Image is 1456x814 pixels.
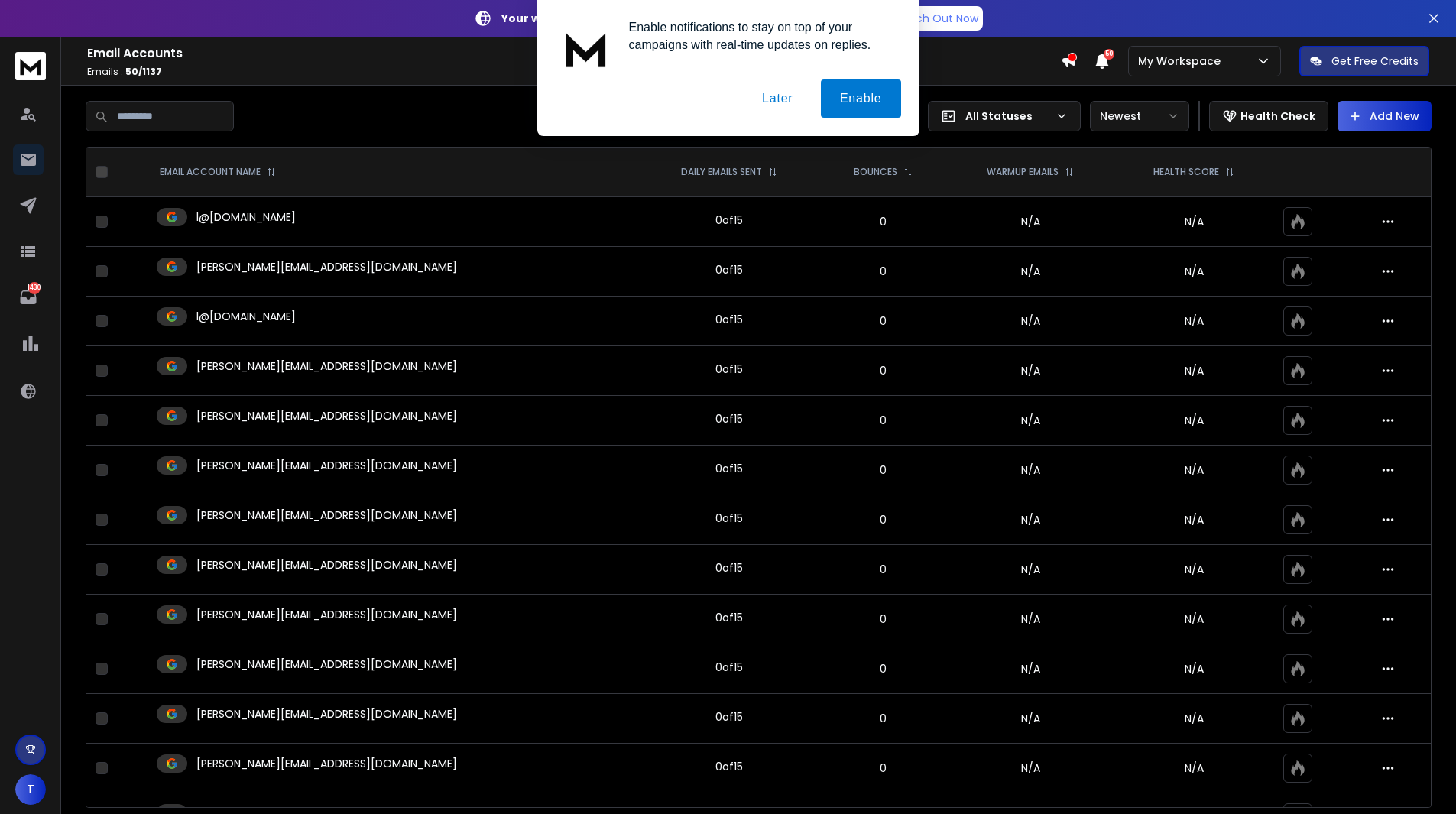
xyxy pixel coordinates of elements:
[1124,413,1264,428] p: N/A
[829,661,937,676] p: 0
[715,511,743,526] div: 0 of 15
[1124,711,1264,726] p: N/A
[715,212,743,228] div: 0 of 15
[196,508,457,523] p: [PERSON_NAME][EMAIL_ADDRESS][DOMAIN_NAME]
[829,462,937,478] p: 0
[196,259,457,274] p: [PERSON_NAME][EMAIL_ADDRESS][DOMAIN_NAME]
[1124,661,1264,676] p: N/A
[1124,363,1264,378] p: N/A
[196,458,457,473] p: [PERSON_NAME][EMAIL_ADDRESS][DOMAIN_NAME]
[1124,313,1264,329] p: N/A
[829,413,937,428] p: 0
[946,545,1114,595] td: N/A
[1124,611,1264,627] p: N/A
[1124,214,1264,229] p: N/A
[617,18,901,54] div: Enable notifications to stay on top of your campaigns with real-time updates on replies.
[196,607,457,622] p: [PERSON_NAME][EMAIL_ADDRESS][DOMAIN_NAME]
[829,760,937,776] p: 0
[15,774,46,805] button: T
[715,709,743,725] div: 0 of 15
[829,363,937,378] p: 0
[946,247,1114,297] td: N/A
[715,262,743,277] div: 0 of 15
[854,166,897,178] p: BOUNCES
[715,560,743,576] div: 0 of 15
[13,282,44,313] a: 1430
[946,495,1114,545] td: N/A
[946,297,1114,346] td: N/A
[946,694,1114,744] td: N/A
[715,759,743,774] div: 0 of 15
[196,557,457,572] p: [PERSON_NAME][EMAIL_ADDRESS][DOMAIN_NAME]
[715,610,743,625] div: 0 of 15
[1124,512,1264,527] p: N/A
[946,595,1114,644] td: N/A
[715,312,743,327] div: 0 of 15
[196,309,296,324] p: l@[DOMAIN_NAME]
[715,461,743,476] div: 0 of 15
[196,657,457,672] p: [PERSON_NAME][EMAIL_ADDRESS][DOMAIN_NAME]
[681,166,762,178] p: DAILY EMAILS SENT
[196,756,457,771] p: [PERSON_NAME][EMAIL_ADDRESS][DOMAIN_NAME]
[715,411,743,426] div: 0 of 15
[196,358,457,374] p: [PERSON_NAME][EMAIL_ADDRESS][DOMAIN_NAME]
[1153,166,1219,178] p: HEALTH SCORE
[1124,760,1264,776] p: N/A
[829,711,937,726] p: 0
[160,166,276,178] div: EMAIL ACCOUNT NAME
[715,362,743,377] div: 0 of 15
[829,264,937,279] p: 0
[196,706,457,722] p: [PERSON_NAME][EMAIL_ADDRESS][DOMAIN_NAME]
[829,512,937,527] p: 0
[743,79,812,118] button: Later
[1124,462,1264,478] p: N/A
[28,282,41,294] p: 1430
[946,396,1114,446] td: N/A
[829,611,937,627] p: 0
[556,18,617,79] img: notification icon
[946,446,1114,495] td: N/A
[829,214,937,229] p: 0
[946,644,1114,694] td: N/A
[1124,562,1264,577] p: N/A
[715,660,743,675] div: 0 of 15
[829,313,937,329] p: 0
[946,197,1114,247] td: N/A
[987,166,1059,178] p: WARMUP EMAILS
[196,209,296,225] p: l@[DOMAIN_NAME]
[821,79,901,118] button: Enable
[1124,264,1264,279] p: N/A
[946,346,1114,396] td: N/A
[946,744,1114,793] td: N/A
[829,562,937,577] p: 0
[196,408,457,423] p: [PERSON_NAME][EMAIL_ADDRESS][DOMAIN_NAME]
